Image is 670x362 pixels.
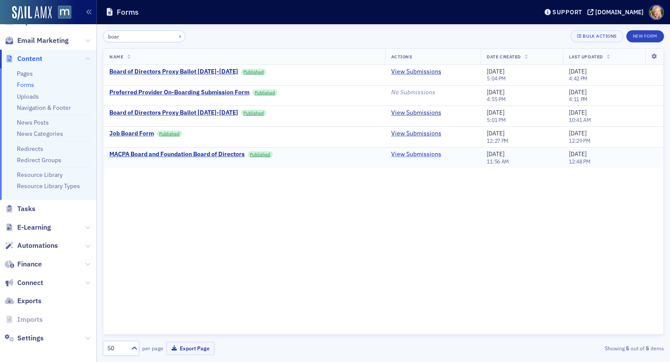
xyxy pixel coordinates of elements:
[17,182,80,190] a: Resource Library Types
[17,70,33,77] a: Pages
[487,150,504,158] span: [DATE]
[5,259,42,269] a: Finance
[17,130,63,138] a: News Categories
[571,30,623,42] button: Bulk Actions
[103,30,185,42] input: Search…
[17,156,61,164] a: Redirect Groups
[109,54,123,60] span: Name
[487,88,504,96] span: [DATE]
[569,67,587,75] span: [DATE]
[17,93,39,100] a: Uploads
[5,296,41,306] a: Exports
[487,109,504,116] span: [DATE]
[487,137,508,144] time: 12:27 PM
[241,69,266,75] a: Published
[587,9,647,15] button: [DOMAIN_NAME]
[142,344,163,352] label: per page
[17,104,71,112] a: Navigation & Footer
[17,145,43,153] a: Redirects
[569,116,591,123] time: 10:41 AM
[487,158,509,165] time: 11:56 AM
[5,204,35,214] a: Tasks
[5,36,69,45] a: Email Marketing
[583,34,616,38] div: Bulk Actions
[483,344,664,352] div: Showing out of items
[58,6,71,19] img: SailAMX
[17,171,63,179] a: Resource Library
[5,315,43,324] a: Imports
[52,6,71,20] a: View Homepage
[248,151,273,157] a: Published
[595,8,644,16] div: [DOMAIN_NAME]
[5,223,51,232] a: E-Learning
[12,6,52,20] img: SailAMX
[109,89,249,96] a: Preferred Provider On-Boarding Submission Form
[241,110,266,116] a: Published
[5,278,43,288] a: Connect
[17,315,43,324] span: Imports
[391,68,441,76] a: View Submissions
[17,259,42,269] span: Finance
[109,68,238,76] a: Board of Directors Proxy Ballot [DATE]-[DATE]
[17,119,49,126] a: News Posts
[626,30,664,42] button: New Form
[17,36,69,45] span: Email Marketing
[5,54,42,64] a: Content
[391,130,441,138] a: View Submissions
[569,158,590,165] time: 12:48 PM
[17,54,42,64] span: Content
[569,109,587,116] span: [DATE]
[166,342,214,355] button: Export Page
[391,89,475,96] div: No Submissions
[487,96,505,103] time: 4:55 PM
[391,109,441,117] a: View Submissions
[117,7,139,17] h1: Forms
[569,96,587,103] time: 4:11 PM
[17,204,35,214] span: Tasks
[109,109,238,117] a: Board of Directors Proxy Ballot [DATE]-[DATE]
[17,296,41,306] span: Exports
[17,81,34,89] a: Forms
[487,116,505,123] time: 5:01 PM
[644,344,651,352] strong: 5
[569,54,603,60] span: Last Updated
[487,129,504,137] span: [DATE]
[391,151,441,158] a: View Submissions
[487,67,504,75] span: [DATE]
[17,333,44,343] span: Settings
[17,278,43,288] span: Connect
[17,223,51,232] span: E-Learning
[552,8,582,16] div: Support
[487,54,520,60] span: Date Created
[5,241,58,250] a: Automations
[391,54,412,60] span: Actions
[569,129,587,137] span: [DATE]
[109,130,154,138] a: Job Board Form
[569,137,590,144] time: 12:29 PM
[569,88,587,96] span: [DATE]
[252,90,278,96] a: Published
[626,32,664,39] a: New Form
[107,344,126,353] div: 50
[17,241,58,250] span: Automations
[176,32,184,40] button: ×
[625,344,631,352] strong: 5
[109,151,245,158] a: MACPA Board and Foundation Board of Directors
[569,75,587,82] time: 4:42 PM
[157,131,182,137] a: Published
[649,5,664,20] span: Profile
[569,150,587,158] span: [DATE]
[487,75,505,82] time: 5:04 PM
[5,333,44,343] a: Settings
